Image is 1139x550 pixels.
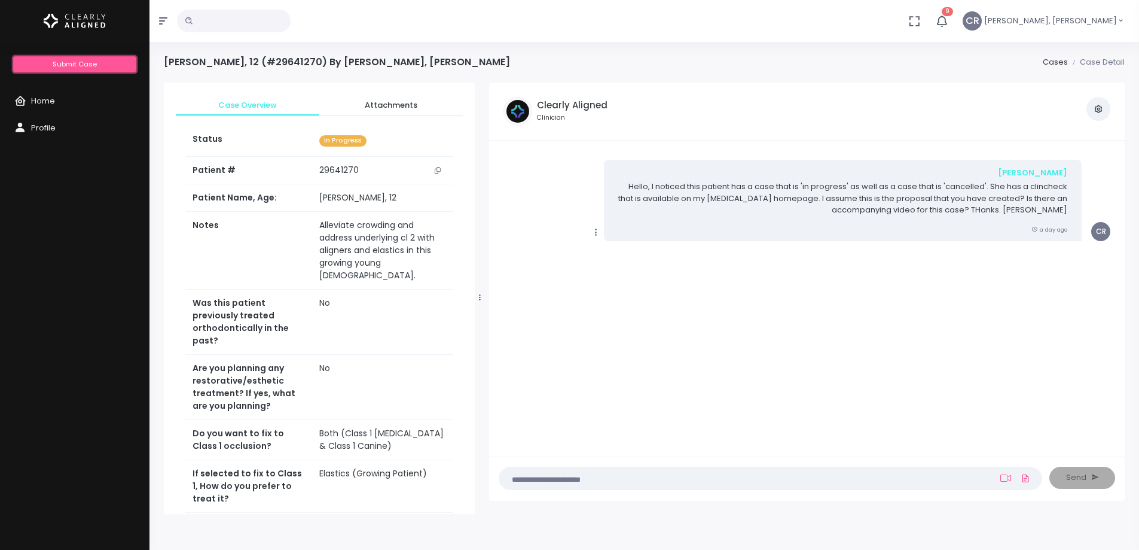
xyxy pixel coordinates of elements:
span: 9 [942,7,953,16]
td: Alleviate crowding and address underlying cl 2 with aligners and elastics in this growing young [... [312,212,453,290]
td: No [312,355,453,420]
li: Case Detail [1068,56,1125,68]
span: Attachments [329,99,453,111]
th: Patient Name, Age: [185,184,312,212]
small: a day ago [1031,226,1067,233]
span: In Progress [319,135,367,147]
th: Are you planning any restorative/esthetic treatment? If yes, what are you planning? [185,355,312,420]
span: Home [31,95,55,107]
a: Submit Case [13,56,136,72]
span: Submit Case [53,59,97,69]
td: [PERSON_NAME], 12 [312,184,453,212]
td: 29641270 [312,157,453,184]
small: Clinician [537,113,607,123]
th: Notes [185,212,312,290]
span: CR [963,11,982,31]
span: Case Overview [185,99,310,111]
div: scrollable content [499,150,1115,445]
h5: Clearly Aligned [537,100,607,111]
th: Patient # [185,156,312,184]
div: [PERSON_NAME] [618,167,1067,179]
p: Hello, I noticed this patient has a case that is 'in progress' as well as a case that is 'cancell... [618,181,1067,216]
div: scrollable content [164,83,475,514]
th: Status [185,126,312,156]
span: [PERSON_NAME], [PERSON_NAME] [984,15,1117,27]
a: Cases [1043,56,1068,68]
td: Elastics (Growing Patient) [312,460,453,513]
td: No [312,290,453,355]
a: Add Files [1018,467,1033,489]
span: Profile [31,122,56,133]
h4: [PERSON_NAME], 12 (#29641270) By [PERSON_NAME], [PERSON_NAME] [164,56,510,68]
span: CR [1091,222,1110,241]
th: If selected to fix to Class 1, How do you prefer to treat it? [185,460,312,513]
th: Do you want to fix to Class 1 occlusion? [185,420,312,460]
img: Logo Horizontal [44,8,106,34]
a: Add Loom Video [998,473,1013,483]
td: Both (Class 1 [MEDICAL_DATA] & Class 1 Canine) [312,420,453,460]
th: Was this patient previously treated orthodontically in the past? [185,290,312,355]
